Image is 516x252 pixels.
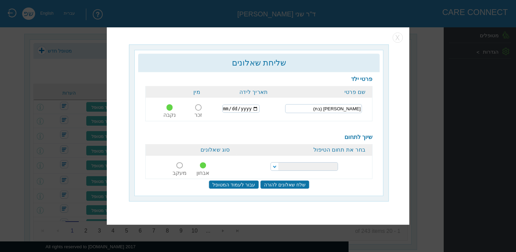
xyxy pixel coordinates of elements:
[163,112,176,118] label: נקבה
[194,112,202,118] label: זכר
[236,144,372,156] th: בחר את תחום הטיפול
[260,180,309,189] input: שלח שאלונים להורה
[173,170,187,176] label: מעקב
[285,104,362,113] input: שם פרטי
[275,86,372,98] th: שם פרטי
[146,86,207,98] th: מין
[196,170,209,176] label: אבחון
[222,104,260,113] input: תאריך לידה
[351,76,373,82] b: פרטי ילד
[344,134,373,140] b: שיוך לתחום
[209,180,259,189] input: עבור לעמוד המטופל
[142,58,376,68] h2: שליחת שאלונים
[207,86,275,98] th: תאריך לידה
[146,144,236,156] th: סוג שאלונים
